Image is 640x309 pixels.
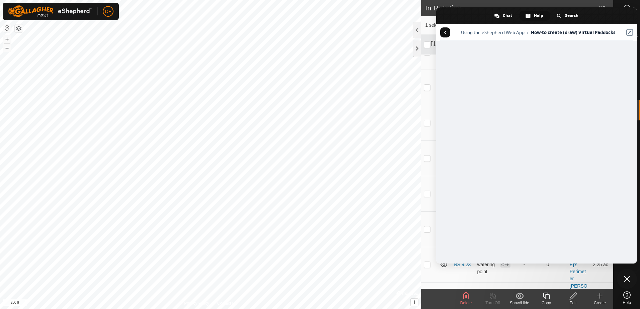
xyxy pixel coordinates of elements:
[440,27,450,37] span: Return to articles
[479,300,506,306] div: Turn Off
[184,300,209,306] a: Privacy Policy
[425,4,599,12] h2: In Rotation
[3,35,11,43] button: +
[524,261,541,268] div: -
[15,24,23,32] button: Map Layers
[3,24,11,32] button: Reset Map
[533,300,560,306] div: Copy
[105,8,111,15] span: DF
[623,301,631,305] span: Help
[217,300,237,306] a: Contact Us
[430,42,436,47] p-sorticon: Activate to sort
[460,301,472,305] span: Delete
[590,247,613,282] td: 2.25 ac
[411,299,418,306] button: i
[525,30,531,35] span: /
[488,11,519,21] div: Chat
[461,29,525,35] span: Using the eShepherd Web App
[626,29,633,36] a: View in Helpdesk
[531,29,616,35] span: How-to create (draw) Virtual Paddocks
[503,11,512,21] span: Chat
[500,262,510,268] span: OFF
[599,3,607,13] span: 91
[474,247,497,282] td: Need watering point
[8,5,92,17] img: Gallagher Logo
[506,300,533,306] div: Show/Hide
[614,289,640,307] a: Help
[519,11,550,21] div: Help
[586,300,613,306] div: Create
[534,11,543,21] span: Help
[425,22,515,29] span: 1 selected of 91
[570,248,587,281] a: [PERSON_NAME]'s Perimeter
[565,11,578,21] span: Search
[454,262,471,267] a: BS 9.23
[544,247,567,282] td: 0
[617,269,637,289] div: Close chat
[551,11,585,21] div: Search
[560,300,586,306] div: Edit
[414,299,415,305] span: i
[3,44,11,52] button: –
